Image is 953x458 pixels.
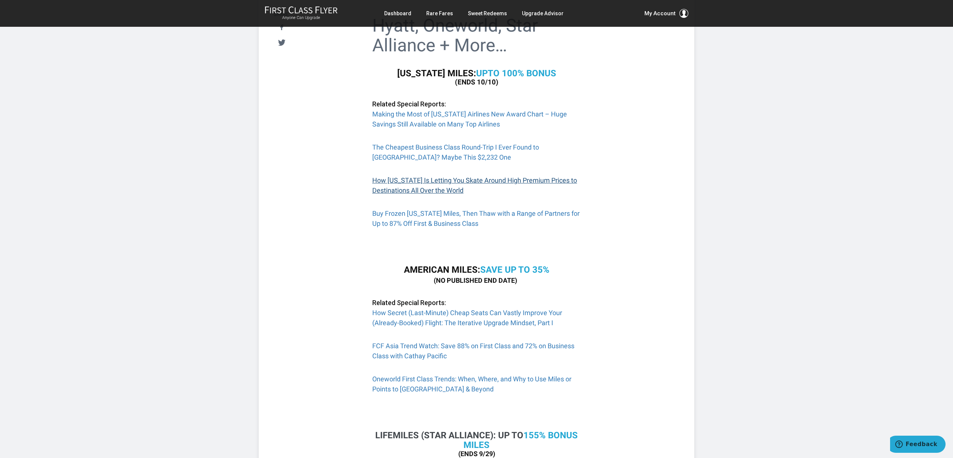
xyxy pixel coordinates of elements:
[372,342,574,360] a: FCF Asia Trend Watch: Save 88% on First Class and 72% on Business Class with Cathay Pacific
[265,15,338,20] small: Anyone Can Upgrade
[372,176,577,194] a: How [US_STATE] Is Letting You Skate Around High Premium Prices to Destinations All Over the World
[463,430,578,450] a: 155% Bonus Miles
[372,309,562,327] a: How Secret (Last-Minute) Cheap Seats Can Vastly Improve Your (Already-Booked) Flight: The Iterati...
[372,100,446,108] strong: Related Special Reports:
[426,7,453,20] a: Rare Fares
[476,68,556,79] a: Upto 100% Bonus
[890,436,946,454] iframe: Opens a widget where you can find more information
[372,375,571,393] a: Oneworld First Class Trends: When, Where, and Why to Use Miles or Points to [GEOGRAPHIC_DATA] & B...
[522,7,564,20] a: Upgrade Advisor
[372,209,580,227] a: Buy Frozen [US_STATE] Miles, Then Thaw with a Range of Partners for Up to 87% Off First & Busines...
[458,450,495,458] b: (ENDS 9/29)
[455,78,498,86] b: (ends 10/10)
[265,6,338,14] img: First Class Flyer
[476,68,482,79] b: U
[384,7,411,20] a: Dashboard
[265,6,338,21] a: First Class FlyerAnyone Can Upgrade
[372,15,538,56] span: Hyatt, Oneworld, Star Alliance + More…
[375,430,578,450] span: LIFEMILES (Star Alliance): Up to
[274,36,289,49] a: Tweet
[644,9,676,18] span: My Account
[434,276,517,284] b: (No published end date)
[488,68,556,79] b: to 100% Bonus
[372,110,567,128] a: Making the Most of [US_STATE] Airlines New Award Chart – Huge Savings Still Available on Many Top...
[480,265,549,275] a: Save up to 35%
[404,265,480,275] b: American Miles:
[274,21,289,35] a: Share
[372,299,446,307] strong: Related Special Reports:
[482,68,488,79] b: p
[372,143,539,161] a: The Cheapest Business Class Round-Trip I Ever Found to [GEOGRAPHIC_DATA]? Maybe This $2,232 One
[644,9,688,18] button: My Account
[468,7,507,20] a: Sweet Redeems
[397,68,476,79] b: [US_STATE] Miles:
